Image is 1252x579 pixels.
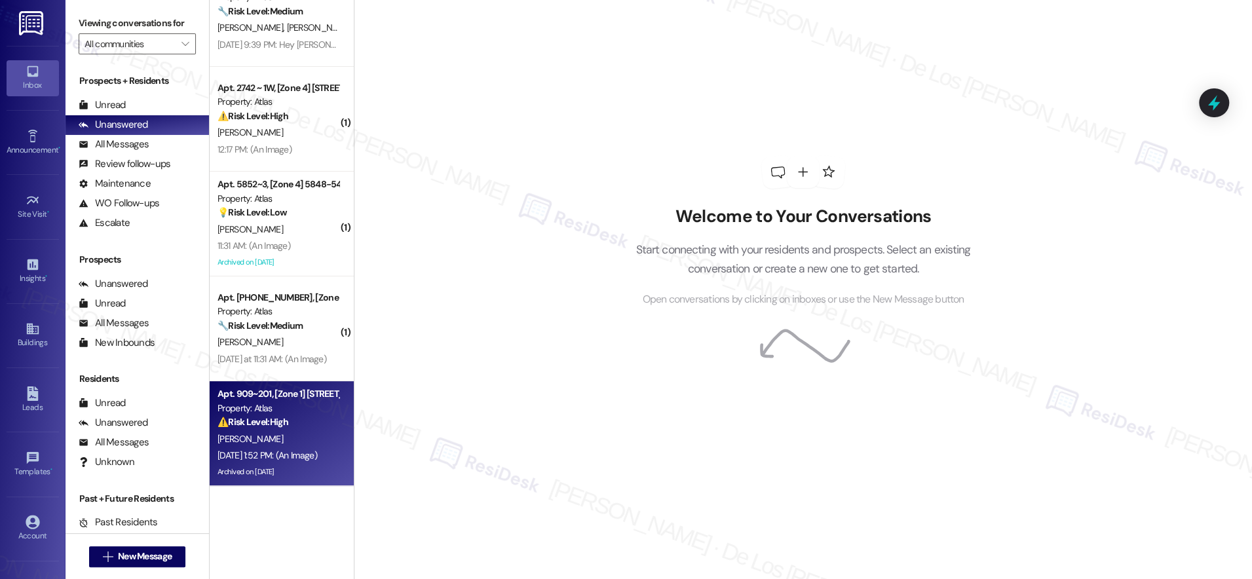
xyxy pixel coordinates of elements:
[79,177,151,191] div: Maintenance
[7,383,59,418] a: Leads
[50,465,52,474] span: •
[79,118,148,132] div: Unanswered
[7,60,59,96] a: Inbox
[218,416,288,428] strong: ⚠️ Risk Level: High
[218,177,339,191] div: Apt. 5852~3, [Zone 4] 5848-54 [PERSON_NAME]
[66,492,209,506] div: Past + Future Residents
[218,95,339,109] div: Property: Atlas
[218,402,339,415] div: Property: Atlas
[218,22,287,33] span: [PERSON_NAME]
[286,22,352,33] span: [PERSON_NAME]
[218,387,339,401] div: Apt. 909~201, [Zone 1] [STREET_ADDRESS][PERSON_NAME]
[79,336,155,350] div: New Inbounds
[19,11,46,35] img: ResiDesk Logo
[218,449,317,461] div: [DATE] 1:52 PM: (An Image)
[7,447,59,482] a: Templates •
[79,277,148,291] div: Unanswered
[218,81,339,95] div: Apt. 2742 ~ 1W, [Zone 4] [STREET_ADDRESS]
[7,511,59,546] a: Account
[218,39,882,50] div: [DATE] 9:39 PM: Hey [PERSON_NAME] and [PERSON_NAME], we appreciate your text! We'll be back at 11...
[218,291,339,305] div: Apt. [PHONE_NUMBER], [Zone 3] [STREET_ADDRESS]
[216,254,340,271] div: Archived on [DATE]
[218,223,283,235] span: [PERSON_NAME]
[181,39,189,49] i: 
[218,305,339,318] div: Property: Atlas
[218,433,283,445] span: [PERSON_NAME]
[79,515,158,529] div: Past Residents
[79,455,134,469] div: Unknown
[89,546,186,567] button: New Message
[218,143,292,155] div: 12:17 PM: (An Image)
[66,372,209,386] div: Residents
[79,396,126,410] div: Unread
[79,316,149,330] div: All Messages
[58,143,60,153] span: •
[218,353,326,365] div: [DATE] at 11:31 AM: (An Image)
[7,253,59,289] a: Insights •
[79,138,149,151] div: All Messages
[103,551,113,562] i: 
[616,240,991,278] p: Start connecting with your residents and prospects. Select an existing conversation or create a n...
[218,320,303,331] strong: 🔧 Risk Level: Medium
[45,272,47,281] span: •
[79,436,149,449] div: All Messages
[79,297,126,310] div: Unread
[216,464,340,480] div: Archived on [DATE]
[79,98,126,112] div: Unread
[79,196,159,210] div: WO Follow-ups
[118,550,172,563] span: New Message
[218,192,339,206] div: Property: Atlas
[218,206,287,218] strong: 💡 Risk Level: Low
[79,216,130,230] div: Escalate
[79,13,196,33] label: Viewing conversations for
[7,189,59,225] a: Site Visit •
[218,126,283,138] span: [PERSON_NAME]
[616,206,991,227] h2: Welcome to Your Conversations
[218,240,290,252] div: 11:31 AM: (An Image)
[85,33,175,54] input: All communities
[66,253,209,267] div: Prospects
[66,74,209,88] div: Prospects + Residents
[7,318,59,353] a: Buildings
[79,416,148,430] div: Unanswered
[642,291,964,308] span: Open conversations by clicking on inboxes or use the New Message button
[218,110,288,122] strong: ⚠️ Risk Level: High
[218,5,303,17] strong: 🔧 Risk Level: Medium
[218,336,283,348] span: [PERSON_NAME]
[79,157,170,171] div: Review follow-ups
[47,208,49,217] span: •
